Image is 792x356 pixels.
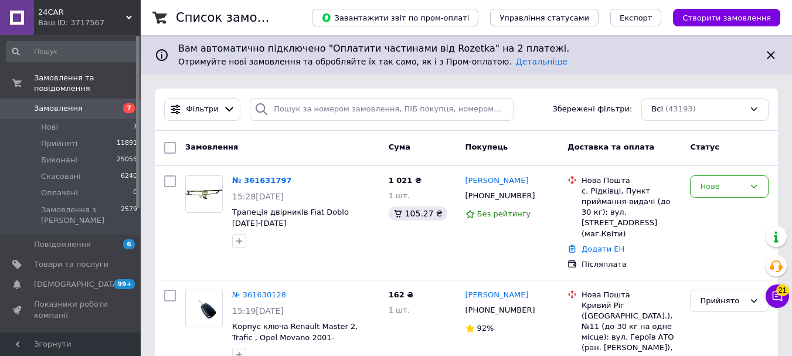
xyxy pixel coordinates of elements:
span: Замовлення [34,103,83,114]
button: Чат з покупцем21 [766,284,789,308]
span: 0 [133,188,137,198]
span: Створити замовлення [682,13,771,22]
input: Пошук [6,41,138,62]
a: Фото товару [185,290,223,327]
span: 92% [477,324,494,333]
h1: Список замовлень [176,11,295,25]
span: Повідомлення [34,239,91,250]
span: 1 021 ₴ [389,176,422,185]
span: Показники роботи компанії [34,299,108,320]
span: Панель управління [34,330,108,351]
span: Товари та послуги [34,259,108,270]
a: Додати ЕН [582,245,624,253]
span: Нові [41,122,58,133]
span: Замовлення з [PERSON_NAME] [41,205,121,226]
a: Фото товару [185,175,223,213]
span: Прийняті [41,138,77,149]
span: Управління статусами [499,13,589,22]
span: 25055 [117,155,137,165]
a: [PERSON_NAME] [465,175,529,187]
button: Завантажити звіт по пром-оплаті [312,9,478,26]
span: 1 шт. [389,306,410,314]
a: Корпус ключа Renault Master 2, Trafic , Opel Movano 2001- [232,322,358,342]
span: Скасовані [41,171,81,182]
span: Замовлення та повідомлення [34,73,141,94]
span: 24CAR [38,7,126,18]
span: 7 [133,122,137,133]
span: (43193) [665,104,696,113]
a: Створити замовлення [661,13,780,22]
div: Ваш ID: 3717567 [38,18,141,28]
button: Управління статусами [490,9,599,26]
span: Доставка та оплата [567,143,654,151]
span: Статус [690,143,719,151]
span: Замовлення [185,143,238,151]
span: [PHONE_NUMBER] [465,191,535,200]
div: Нова Пошта [582,290,681,300]
span: Збережені фільтри: [552,104,632,115]
span: 1 шт. [389,191,410,200]
span: [DEMOGRAPHIC_DATA] [34,279,121,290]
div: Нове [700,181,745,193]
span: Оплачені [41,188,78,198]
span: 15:28[DATE] [232,192,284,201]
span: Покупець [465,143,508,151]
button: Створити замовлення [673,9,780,26]
img: Фото товару [186,188,222,200]
span: Фільтри [186,104,219,115]
span: 99+ [114,279,135,289]
a: Трапеція двірників Fiat Doblo [DATE]-[DATE] [232,208,349,228]
span: Завантажити звіт по пром-оплаті [321,12,469,23]
div: 105.27 ₴ [389,206,447,221]
span: 6240 [121,171,137,182]
span: Отримуйте нові замовлення та обробляйте їх так само, як і з Пром-оплатою. [178,57,567,66]
a: [PERSON_NAME] [465,290,529,301]
span: Виконані [41,155,77,165]
a: № 361630128 [232,290,286,299]
a: Детальніше [516,57,567,66]
span: 6 [123,239,135,249]
button: Експорт [610,9,662,26]
span: 2579 [121,205,137,226]
span: Без рейтингу [477,209,531,218]
span: 11891 [117,138,137,149]
span: 21 [776,284,789,296]
span: Експорт [620,13,652,22]
span: Всі [651,104,663,115]
img: Фото товару [186,294,222,322]
span: 15:19[DATE] [232,306,284,316]
span: Вам автоматично підключено "Оплатити частинами від Rozetka" на 2 платежі. [178,42,754,56]
span: [PHONE_NUMBER] [465,306,535,314]
div: Післяплата [582,259,681,270]
a: № 361631797 [232,176,292,185]
div: с. Рідківці, Пункт приймання-видачі (до 30 кг): вул. [STREET_ADDRESS] (маг.Квіти) [582,186,681,239]
span: Cума [389,143,410,151]
div: Нова Пошта [582,175,681,186]
div: Прийнято [700,295,745,307]
span: 162 ₴ [389,290,414,299]
span: 7 [123,103,135,113]
input: Пошук за номером замовлення, ПІБ покупця, номером телефону, Email, номером накладної [250,98,513,121]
